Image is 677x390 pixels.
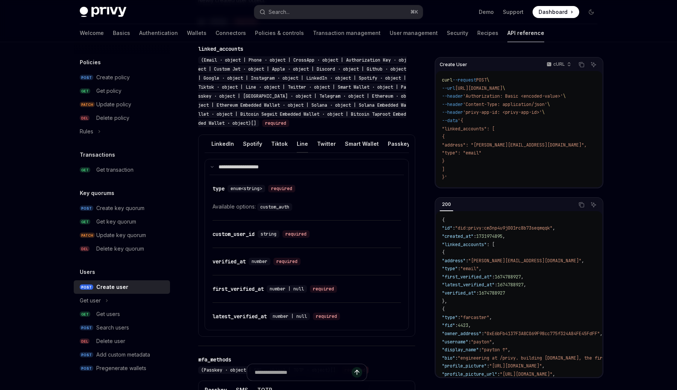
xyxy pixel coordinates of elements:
[74,98,170,111] a: PATCHUpdate policy
[477,24,498,42] a: Recipes
[80,7,126,17] img: dark logo
[198,57,407,126] span: (Email · object | Phone · object | CrossApp · object | Authorization Key · object | Custom Jwt · ...
[80,311,90,317] span: GET
[479,266,481,272] span: ,
[80,206,93,211] span: POST
[388,135,410,153] div: Passkey
[268,185,295,192] div: required
[262,119,289,127] div: required
[261,231,276,237] span: string
[80,189,114,198] h5: Key quorums
[231,186,262,192] span: enum<string>
[442,371,497,377] span: "profile_picture_url"
[269,8,290,17] div: Search...
[492,339,495,345] span: ,
[255,364,352,381] input: Ask a question...
[80,268,95,277] h5: Users
[452,225,455,231] span: :
[213,230,255,238] div: custom_user_id
[476,290,479,296] span: :
[80,127,93,136] div: Rules
[553,61,565,67] p: cURL
[487,242,495,248] span: : [
[442,150,481,156] span: "type": "email"
[113,24,130,42] a: Basics
[497,371,500,377] span: :
[442,339,468,345] span: "username"
[74,307,170,321] a: GETGet users
[254,5,423,19] button: Open search
[452,77,476,83] span: --request
[442,290,476,296] span: "verified_at"
[463,93,563,99] span: 'Authorization: Basic <encoded-value>'
[585,6,597,18] button: Toggle dark mode
[507,24,544,42] a: API reference
[479,347,481,353] span: :
[96,244,144,253] div: Delete key quorum
[252,258,267,265] span: number
[80,325,93,331] span: POST
[460,266,479,272] span: "email"
[80,352,93,358] span: POST
[74,201,170,215] a: POSTCreate key quorum
[213,258,246,265] div: verified_at
[503,8,524,16] a: Support
[458,314,460,320] span: :
[80,150,115,159] h5: Transactions
[96,204,144,213] div: Create key quorum
[310,285,337,293] div: required
[198,45,243,53] div: linked_accounts
[440,62,467,68] span: Create User
[96,323,129,332] div: Search users
[447,24,468,42] a: Security
[581,258,584,264] span: ,
[455,355,458,361] span: :
[74,361,170,375] a: POSTPregenerate wallets
[476,77,487,83] span: POST
[539,8,568,16] span: Dashboard
[521,274,524,280] span: ,
[80,167,90,173] span: GET
[442,233,474,239] span: "created_at"
[96,217,136,226] div: Get key quorum
[213,285,264,293] div: first_verified_at
[468,339,471,345] span: :
[455,322,458,328] span: :
[442,158,445,164] span: }
[502,233,505,239] span: ,
[96,283,128,292] div: Create user
[273,258,301,265] div: required
[96,86,121,95] div: Get policy
[455,225,553,231] span: "did:privy:cm3np4u9j001rc8b73seqmqqk"
[96,337,125,346] div: Delete user
[297,135,308,153] div: Line
[524,282,526,288] span: ,
[484,331,600,337] span: "0xE6bFb4137F3A8C069F98cc775f324A84FE45FdFF"
[74,71,170,84] a: POSTCreate policy
[442,249,445,255] span: {
[74,280,170,294] a: POSTCreate user
[313,24,381,42] a: Transaction management
[74,294,170,307] button: Toggle Get user section
[80,339,90,344] span: DEL
[442,166,445,172] span: ]
[489,363,542,369] span: "[URL][DOMAIN_NAME]"
[96,165,134,174] div: Get transaction
[487,77,489,83] span: \
[442,355,455,361] span: "bio"
[442,85,455,91] span: --url
[533,6,579,18] a: Dashboard
[213,185,225,192] div: type
[187,24,206,42] a: Wallets
[96,364,146,373] div: Pregenerate wallets
[80,75,93,80] span: POST
[542,363,545,369] span: ,
[463,101,547,107] span: 'Content-Type: application/json'
[442,134,445,140] span: {
[213,313,267,320] div: latest_verified_at
[442,258,466,264] span: "address"
[547,101,550,107] span: \
[410,9,418,15] span: ⌘ K
[563,93,566,99] span: \
[442,266,458,272] span: "type"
